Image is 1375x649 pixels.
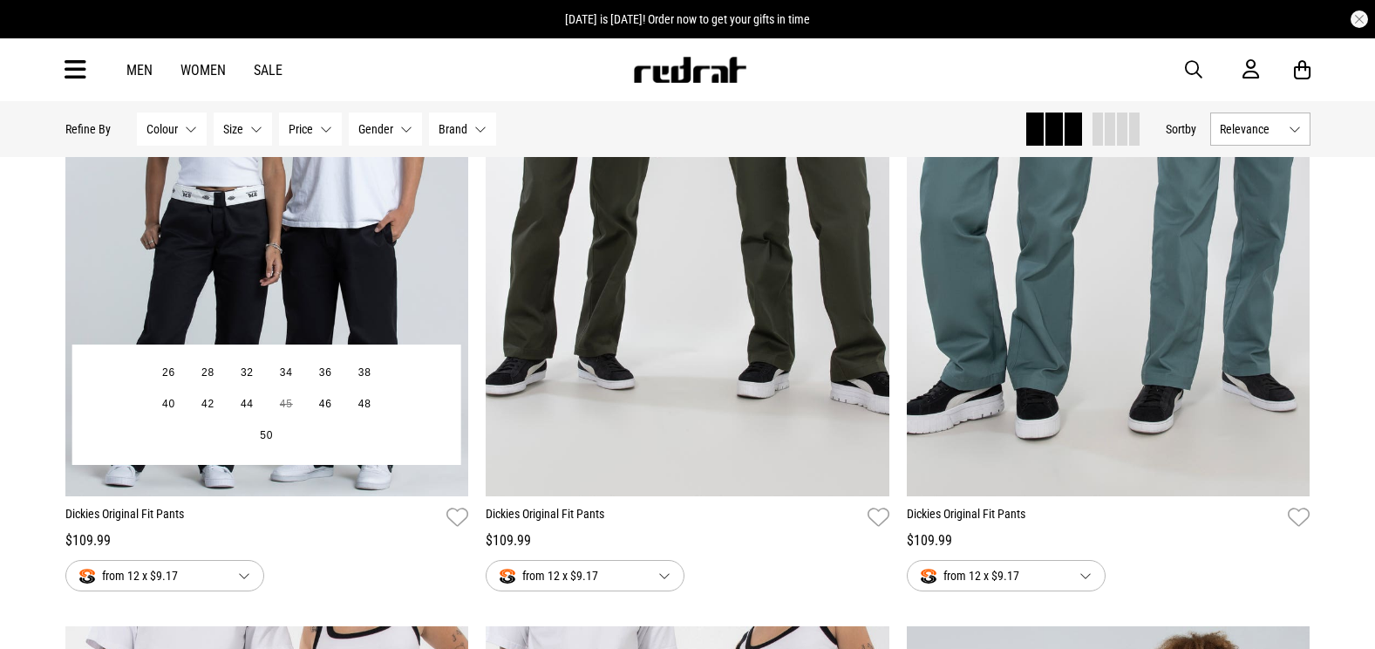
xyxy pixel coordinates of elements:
[188,389,228,420] button: 42
[345,358,385,389] button: 38
[223,122,243,136] span: Size
[907,560,1106,591] button: from 12 x $9.17
[79,565,224,586] span: from 12 x $9.17
[306,358,345,389] button: 36
[65,505,440,530] a: Dickies Original Fit Pants
[1220,122,1282,136] span: Relevance
[228,389,267,420] button: 44
[907,530,1310,551] div: $109.99
[486,530,889,551] div: $109.99
[228,358,267,389] button: 32
[254,62,282,79] a: Sale
[65,560,264,591] button: from 12 x $9.17
[921,565,1065,586] span: from 12 x $9.17
[565,12,810,26] span: [DATE] is [DATE]! Order now to get your gifts in time
[214,113,272,146] button: Size
[486,505,861,530] a: Dickies Original Fit Pants
[306,389,345,420] button: 46
[188,358,228,389] button: 28
[279,113,342,146] button: Price
[429,113,496,146] button: Brand
[907,505,1282,530] a: Dickies Original Fit Pants
[500,565,644,586] span: from 12 x $9.17
[358,122,393,136] span: Gender
[137,113,207,146] button: Colour
[289,122,313,136] span: Price
[1210,113,1310,146] button: Relevance
[65,530,469,551] div: $109.99
[486,560,684,591] button: from 12 x $9.17
[79,569,95,584] img: splitpay-icon.png
[632,57,747,83] img: Redrat logo
[1185,122,1196,136] span: by
[921,569,936,584] img: splitpay-icon.png
[149,358,188,389] button: 26
[180,62,226,79] a: Women
[349,113,422,146] button: Gender
[267,358,306,389] button: 34
[1166,119,1196,140] button: Sortby
[65,122,111,136] p: Refine By
[345,389,385,420] button: 48
[126,62,153,79] a: Men
[267,389,306,420] button: 45
[500,569,515,584] img: splitpay-icon.png
[247,420,286,452] button: 50
[146,122,178,136] span: Colour
[439,122,467,136] span: Brand
[149,389,188,420] button: 40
